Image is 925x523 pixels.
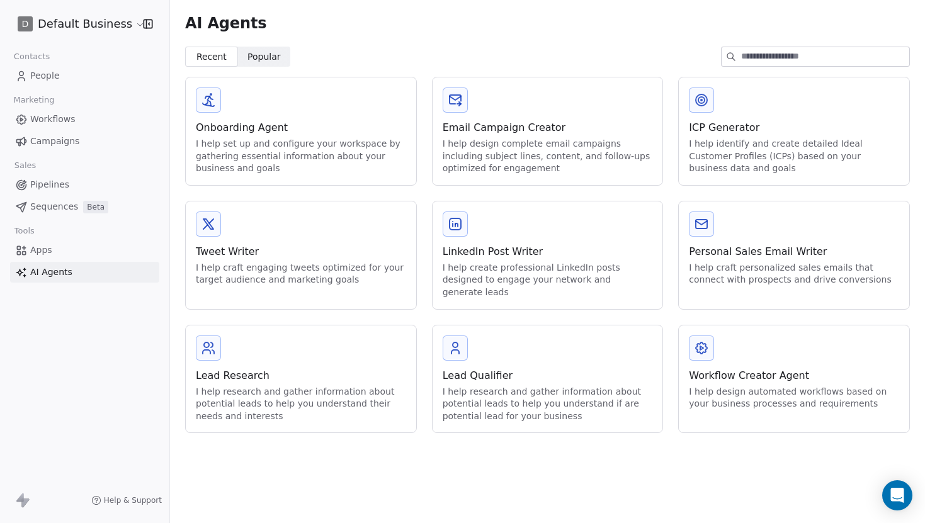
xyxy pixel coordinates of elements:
div: I help create professional LinkedIn posts designed to engage your network and generate leads [443,262,653,299]
div: I help craft engaging tweets optimized for your target audience and marketing goals [196,262,406,286]
span: Marketing [8,91,60,110]
a: Apps [10,240,159,261]
div: I help research and gather information about potential leads to help you understand their needs a... [196,386,406,423]
span: D [22,18,29,30]
div: I help research and gather information about potential leads to help you understand if are potent... [443,386,653,423]
span: Tools [9,222,40,240]
span: People [30,69,60,82]
a: SequencesBeta [10,196,159,217]
div: Open Intercom Messenger [882,480,912,510]
div: Personal Sales Email Writer [689,244,899,259]
div: I help design automated workflows based on your business processes and requirements [689,386,899,410]
button: DDefault Business [15,13,134,35]
span: Workflows [30,113,76,126]
span: Apps [30,244,52,257]
a: Pipelines [10,174,159,195]
div: Email Campaign Creator [443,120,653,135]
div: Lead Research [196,368,406,383]
div: Tweet Writer [196,244,406,259]
div: Lead Qualifier [443,368,653,383]
div: Workflow Creator Agent [689,368,899,383]
span: Beta [83,201,108,213]
span: Sales [9,156,42,175]
div: I help set up and configure your workspace by gathering essential information about your business... [196,138,406,175]
a: Campaigns [10,131,159,152]
span: Contacts [8,47,55,66]
span: Default Business [38,16,132,32]
div: I help design complete email campaigns including subject lines, content, and follow-ups optimized... [443,138,653,175]
a: AI Agents [10,262,159,283]
div: I help craft personalized sales emails that connect with prospects and drive conversions [689,262,899,286]
span: Campaigns [30,135,79,148]
div: I help identify and create detailed Ideal Customer Profiles (ICPs) based on your business data an... [689,138,899,175]
a: Help & Support [91,495,162,505]
a: Workflows [10,109,159,130]
div: ICP Generator [689,120,899,135]
span: AI Agents [185,14,266,33]
span: Help & Support [104,495,162,505]
span: Sequences [30,200,78,213]
span: Popular [247,50,281,64]
div: Onboarding Agent [196,120,406,135]
a: People [10,65,159,86]
div: LinkedIn Post Writer [443,244,653,259]
span: AI Agents [30,266,72,279]
span: Pipelines [30,178,69,191]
